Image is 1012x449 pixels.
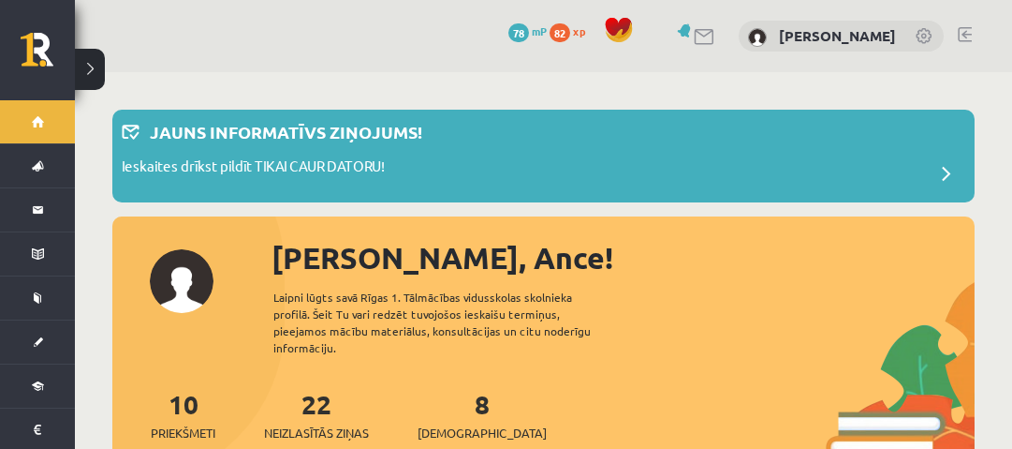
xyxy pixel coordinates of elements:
a: Jauns informatīvs ziņojums! Ieskaites drīkst pildīt TIKAI CAUR DATORU! [122,119,965,193]
a: 82 xp [550,23,594,38]
div: [PERSON_NAME], Ance! [271,235,975,280]
a: [PERSON_NAME] [779,26,896,45]
a: Rīgas 1. Tālmācības vidusskola [21,33,75,80]
a: 78 mP [508,23,547,38]
p: Jauns informatīvs ziņojums! [150,119,422,144]
span: mP [532,23,547,38]
span: Neizlasītās ziņas [264,424,369,442]
a: 22Neizlasītās ziņas [264,387,369,442]
span: 78 [508,23,529,42]
span: [DEMOGRAPHIC_DATA] [418,424,547,442]
a: 8[DEMOGRAPHIC_DATA] [418,387,547,442]
div: Laipni lūgts savā Rīgas 1. Tālmācības vidusskolas skolnieka profilā. Šeit Tu vari redzēt tuvojošo... [273,289,623,356]
img: Ance Bašlika [748,28,767,47]
span: xp [573,23,585,38]
span: 82 [550,23,570,42]
a: 10Priekšmeti [151,387,215,442]
span: Priekšmeti [151,424,215,442]
p: Ieskaites drīkst pildīt TIKAI CAUR DATORU! [122,156,385,182]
